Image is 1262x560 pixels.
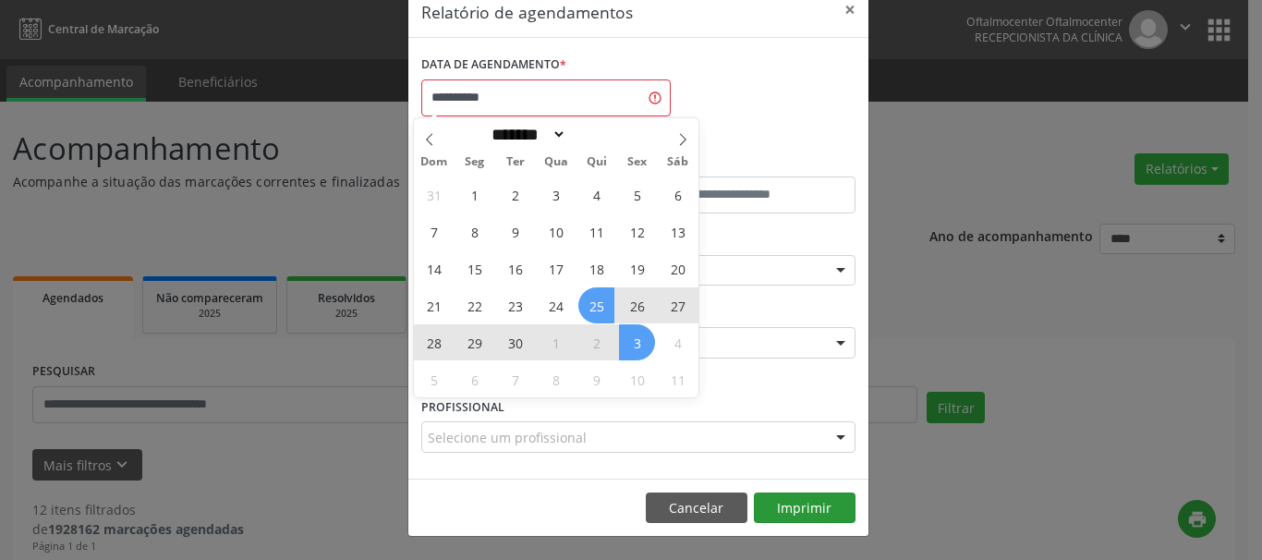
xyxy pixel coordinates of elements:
span: Setembro 30, 2025 [497,324,533,360]
span: Outubro 4, 2025 [660,324,696,360]
span: Outubro 2, 2025 [578,324,614,360]
span: Setembro 2, 2025 [497,177,533,213]
span: Sex [617,156,658,168]
span: Setembro 11, 2025 [578,213,614,250]
label: DATA DE AGENDAMENTO [421,51,566,79]
span: Setembro 23, 2025 [497,287,533,323]
span: Outubro 1, 2025 [538,324,574,360]
span: Setembro 14, 2025 [416,250,452,286]
span: Outubro 3, 2025 [619,324,655,360]
span: Setembro 29, 2025 [456,324,492,360]
span: Setembro 5, 2025 [619,177,655,213]
span: Setembro 26, 2025 [619,287,655,323]
span: Setembro 21, 2025 [416,287,452,323]
span: Outubro 8, 2025 [538,361,574,397]
select: Month [485,125,566,144]
span: Setembro 25, 2025 [578,287,614,323]
span: Sáb [658,156,698,168]
span: Setembro 16, 2025 [497,250,533,286]
span: Agosto 31, 2025 [416,177,452,213]
span: Setembro 17, 2025 [538,250,574,286]
span: Setembro 22, 2025 [456,287,492,323]
label: ATÉ [643,148,855,177]
span: Setembro 3, 2025 [538,177,574,213]
span: Selecione um profissional [428,428,587,447]
span: Setembro 28, 2025 [416,324,452,360]
span: Setembro 10, 2025 [538,213,574,250]
span: Ter [495,156,536,168]
span: Seg [455,156,495,168]
span: Setembro 19, 2025 [619,250,655,286]
span: Setembro 9, 2025 [497,213,533,250]
span: Qui [576,156,617,168]
span: Outubro 7, 2025 [497,361,533,397]
label: PROFISSIONAL [421,393,504,421]
span: Setembro 27, 2025 [660,287,696,323]
span: Setembro 12, 2025 [619,213,655,250]
span: Setembro 13, 2025 [660,213,696,250]
span: Dom [414,156,455,168]
button: Imprimir [754,493,855,524]
span: Setembro 20, 2025 [660,250,696,286]
span: Outubro 11, 2025 [660,361,696,397]
span: Outubro 10, 2025 [619,361,655,397]
span: Setembro 4, 2025 [578,177,614,213]
span: Setembro 24, 2025 [538,287,574,323]
span: Setembro 6, 2025 [660,177,696,213]
span: Qua [536,156,576,168]
span: Setembro 15, 2025 [456,250,492,286]
span: Outubro 9, 2025 [578,361,614,397]
span: Setembro 8, 2025 [456,213,492,250]
span: Outubro 5, 2025 [416,361,452,397]
span: Setembro 1, 2025 [456,177,492,213]
input: Year [566,125,627,144]
span: Setembro 18, 2025 [578,250,614,286]
span: Outubro 6, 2025 [456,361,492,397]
button: Cancelar [646,493,747,524]
span: Setembro 7, 2025 [416,213,452,250]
